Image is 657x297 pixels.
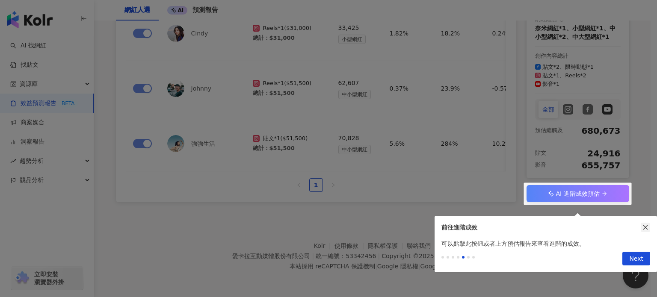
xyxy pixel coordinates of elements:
[642,224,648,230] span: close
[441,223,641,232] div: 前往進階成效
[629,252,643,266] span: Next
[435,239,657,248] div: 可以點擊此按鈕或者上方預估報告來查看進階的成效。
[641,223,650,232] button: close
[622,252,650,265] button: Next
